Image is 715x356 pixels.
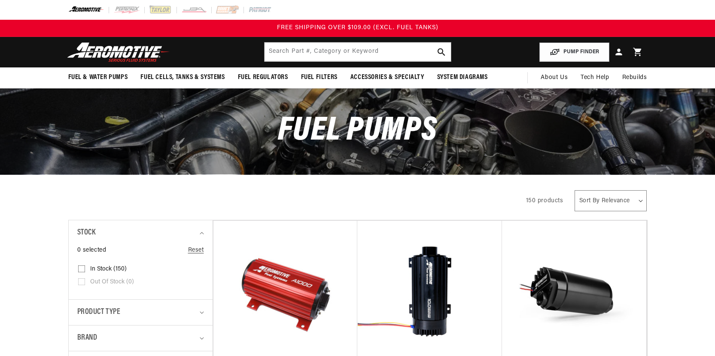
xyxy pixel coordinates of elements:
span: Fuel Regulators [238,73,288,82]
button: search button [432,43,451,61]
img: Aeromotive [65,42,172,62]
span: Rebuilds [622,73,647,82]
span: Fuel & Water Pumps [68,73,128,82]
span: 150 products [526,198,563,204]
span: Product type [77,306,121,319]
a: Reset [188,246,204,255]
span: Tech Help [581,73,609,82]
span: System Diagrams [437,73,488,82]
summary: Fuel Cells, Tanks & Systems [134,67,231,88]
span: Fuel Pumps [278,114,437,148]
span: Stock [77,227,96,239]
span: Brand [77,332,97,344]
summary: Product type (0 selected) [77,300,204,325]
span: About Us [541,74,568,81]
input: Search by Part Number, Category or Keyword [265,43,451,61]
span: FREE SHIPPING OVER $109.00 (EXCL. FUEL TANKS) [277,24,438,31]
button: PUMP FINDER [539,43,609,62]
summary: System Diagrams [431,67,494,88]
a: About Us [534,67,574,88]
span: Fuel Cells, Tanks & Systems [140,73,225,82]
summary: Rebuilds [616,67,654,88]
span: Out of stock (0) [90,278,134,286]
summary: Fuel Filters [295,67,344,88]
span: Accessories & Specialty [350,73,424,82]
summary: Tech Help [574,67,615,88]
span: In stock (150) [90,265,127,273]
summary: Fuel Regulators [231,67,295,88]
summary: Brand (0 selected) [77,326,204,351]
summary: Fuel & Water Pumps [62,67,134,88]
summary: Stock (0 selected) [77,220,204,246]
span: Fuel Filters [301,73,338,82]
span: 0 selected [77,246,106,255]
summary: Accessories & Specialty [344,67,431,88]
